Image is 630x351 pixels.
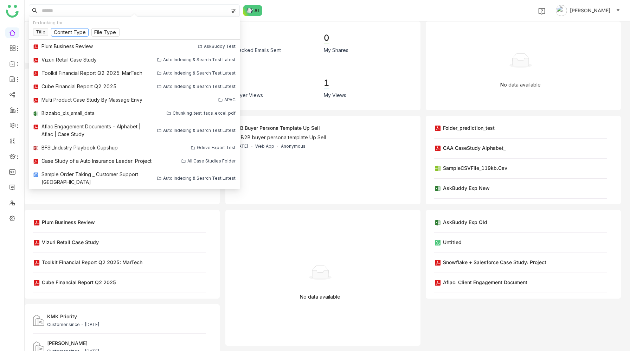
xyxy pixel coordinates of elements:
[41,69,142,77] div: Toolkit Financial Report Q2 2025: MarTech
[570,7,610,14] span: [PERSON_NAME]
[29,120,240,141] a: Aflac Engagement Documents - Alphabet | Aflac | Case StudyAuto Indexing & Search Test Latest
[231,8,237,14] img: search-type.svg
[243,5,262,16] img: ask-buddy-normal.svg
[443,124,495,132] div: folder_prediction_test
[29,53,240,66] a: Vizuri Retail Case StudyAuto Indexing & Search Test Latest
[324,32,329,44] div: 0
[163,127,236,134] div: Auto Indexing & Search Test Latest
[41,83,116,90] div: Cube Financial Report Q2 2025
[29,141,240,154] a: BFSI_Industry Playbook GupshupGdrive Export Test
[173,110,236,117] div: Chunking_test_faqs_excel_pdf
[443,279,527,286] div: Aflac: Client Engagement Document
[29,40,240,53] a: Plum Business ReviewAskBuddy Test
[33,145,39,151] img: pptx.svg
[300,293,340,301] p: No data available
[443,144,506,152] div: CAA CaseStudy Alphabet_
[234,91,263,99] div: Buyer Views
[47,321,99,328] div: Customer since - [DATE]
[47,339,99,347] div: [PERSON_NAME]
[42,238,99,246] div: Vizuri Retail Case Study
[443,218,487,226] div: AskBuddy Exp old
[29,80,240,93] a: Cube Financial Report Q2 2025Auto Indexing & Search Test Latest
[33,159,39,164] img: pdf.svg
[163,175,236,182] div: Auto Indexing & Search Test Latest
[29,66,240,80] a: Toolkit Financial Report Q2 2025: MarTechAuto Indexing & Search Test Latest
[42,259,142,266] div: Toolkit Financial Report Q2 2025: MarTech
[443,259,546,266] div: Snowflake + Salesforce Case Study: Project
[33,57,39,63] img: pdf.svg
[324,77,329,89] div: 1
[443,238,462,246] div: Untitled
[41,123,150,138] div: Aflac Engagement Documents - Alphabet | Aflac | Case Study
[47,313,99,320] div: KMK Priority
[324,46,348,54] div: My Shares
[281,143,306,149] div: Anonymous
[204,43,236,50] div: AskBuddy Test
[6,5,19,18] img: logo
[234,124,320,132] div: B2B buyer persona template Up Sell
[42,218,95,226] div: Plum Business Review
[42,279,116,286] div: Cube Financial Report Q2 2025
[443,184,490,192] div: AskBuddy Exp new
[187,158,236,165] div: All Case Studies Folder
[500,81,541,89] p: No data available
[224,96,236,103] div: APAC
[33,28,48,36] nz-tag: Title
[443,164,507,172] div: SampleCSVFile_119kb.csv
[33,71,39,76] img: pdf.svg
[29,154,240,168] a: Case Study of a Auto Insurance Leader: ProjectAll Case Studies Folder
[324,91,346,99] div: My Views
[33,124,39,130] img: pdf.svg
[33,315,44,326] img: customers.svg
[41,56,97,64] div: Vizuri Retail Case Study
[29,168,240,189] a: Sample Order Taking _ Customer Support [GEOGRAPHIC_DATA]Auto Indexing & Search Test Latest
[29,107,240,120] a: Bizzabo_xls_small_dataChunking_test_faqs_excel_pdf
[554,5,622,16] button: [PERSON_NAME]
[41,171,150,186] div: Sample Order Taking _ Customer Support [GEOGRAPHIC_DATA]
[41,96,142,104] div: Multi Product Case Study By Massage Envy
[255,143,274,149] div: Web App
[538,8,545,15] img: help.svg
[197,144,236,151] div: Gdrive Export Test
[41,109,95,117] div: Bizzabo_xls_small_data
[33,97,39,103] img: pdf.svg
[41,43,93,50] div: Plum Business Review
[33,44,39,50] img: pdf.svg
[33,84,39,90] img: pdf.svg
[29,93,240,107] a: Multi Product Case Study By Massage EnvyAPAC
[33,20,236,26] div: I'm looking for
[163,70,236,77] div: Auto Indexing & Search Test Latest
[234,143,249,149] div: [DATE]
[163,83,236,90] div: Auto Indexing & Search Test Latest
[33,111,39,116] img: xls.svg
[556,5,567,16] img: avatar
[234,46,281,54] div: Tracked Emails Sent
[41,157,152,165] div: Case Study of a Auto Insurance Leader: Project
[41,144,118,152] div: BFSI_Industry Playbook Gupshup
[163,56,236,63] div: Auto Indexing & Search Test Latest
[241,134,326,140] div: B2B buyer persona template Up Sell
[33,172,39,178] img: mp4.svg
